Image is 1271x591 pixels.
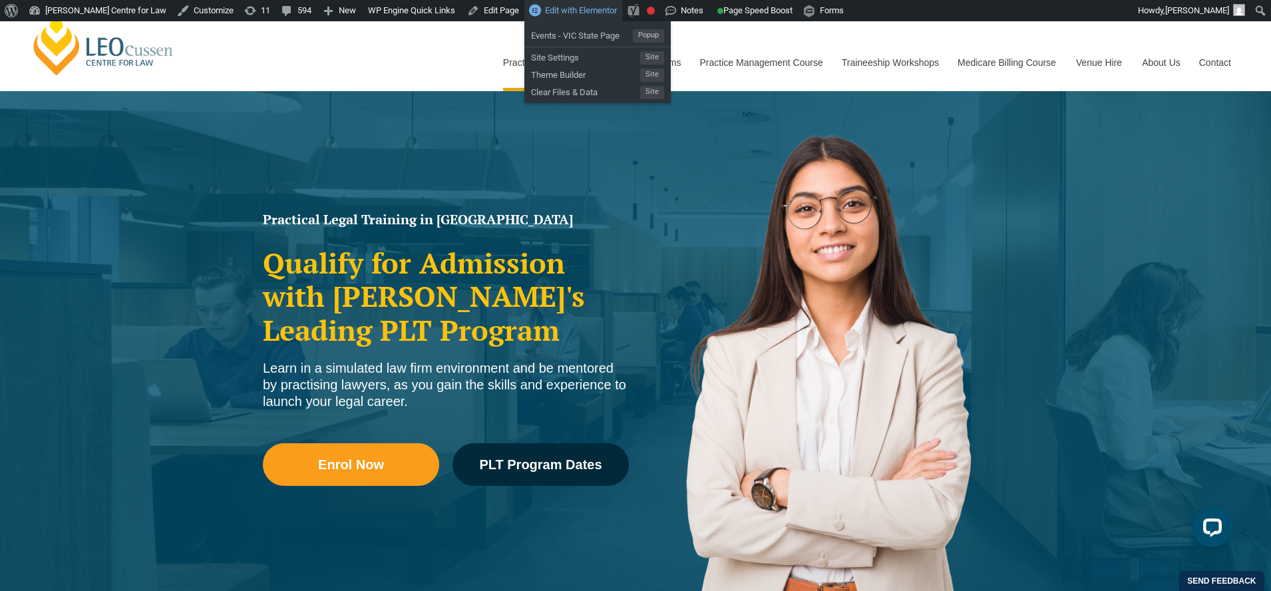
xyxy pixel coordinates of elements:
[640,69,664,82] span: Site
[30,15,177,77] a: [PERSON_NAME] Centre for Law
[453,443,629,486] a: PLT Program Dates
[647,7,655,15] div: Focus keyphrase not set
[479,458,602,471] span: PLT Program Dates
[263,443,439,486] a: Enrol Now
[531,47,640,65] span: Site Settings
[1066,34,1132,91] a: Venue Hire
[1132,34,1189,91] a: About Us
[524,65,671,82] a: Theme BuilderSite
[524,82,671,99] a: Clear Files & DataSite
[318,458,384,471] span: Enrol Now
[531,25,633,43] span: Events - VIC State Page
[633,29,664,43] span: Popup
[263,213,629,226] h1: Practical Legal Training in [GEOGRAPHIC_DATA]
[948,34,1066,91] a: Medicare Billing Course
[263,360,629,410] div: Learn in a simulated law firm environment and be mentored by practising lawyers, as you gain the ...
[545,5,617,15] span: Edit with Elementor
[1189,34,1241,91] a: Contact
[524,25,671,43] a: Events - VIC State PagePopup
[832,34,948,91] a: Traineeship Workshops
[531,82,640,99] span: Clear Files & Data
[640,51,664,65] span: Site
[690,34,832,91] a: Practice Management Course
[493,34,609,91] a: Practical Legal Training
[640,86,664,99] span: Site
[531,65,640,82] span: Theme Builder
[524,47,671,65] a: Site SettingsSite
[1182,502,1238,558] iframe: LiveChat chat widget
[1165,5,1229,15] span: [PERSON_NAME]
[263,246,629,347] h2: Qualify for Admission with [PERSON_NAME]'s Leading PLT Program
